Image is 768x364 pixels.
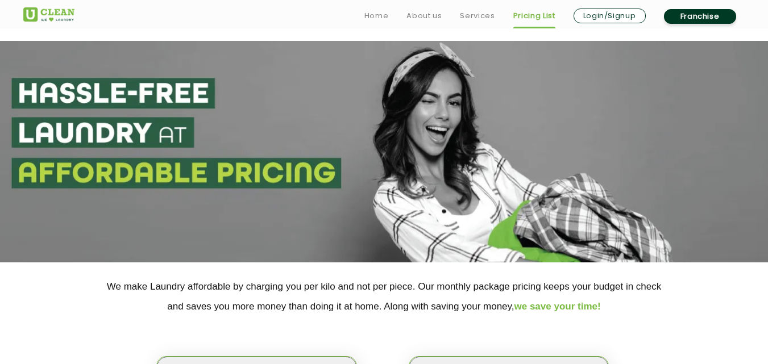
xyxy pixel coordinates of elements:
[513,9,555,23] a: Pricing List
[460,9,495,23] a: Services
[574,9,646,23] a: Login/Signup
[364,9,389,23] a: Home
[664,9,736,24] a: Franchise
[406,9,442,23] a: About us
[23,7,74,22] img: UClean Laundry and Dry Cleaning
[23,277,745,316] p: We make Laundry affordable by charging you per kilo and not per piece. Our monthly package pricin...
[514,301,601,312] span: we save your time!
